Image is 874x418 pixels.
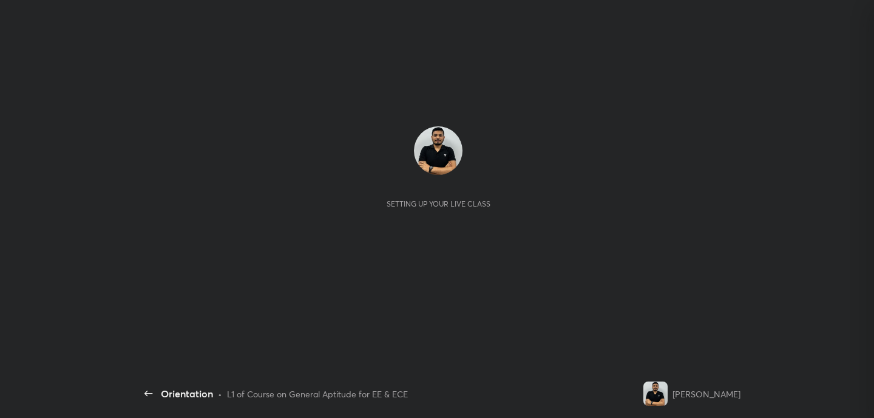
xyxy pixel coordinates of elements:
img: 9107ca6834834495b00c2eb7fd6a1f67.jpg [643,382,668,406]
div: Setting up your live class [387,199,490,208]
img: 9107ca6834834495b00c2eb7fd6a1f67.jpg [414,126,462,175]
div: • [218,388,222,400]
div: Orientation [161,386,213,401]
div: [PERSON_NAME] [672,388,740,400]
div: L1 of Course on General Aptitude for EE & ECE [227,388,408,400]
